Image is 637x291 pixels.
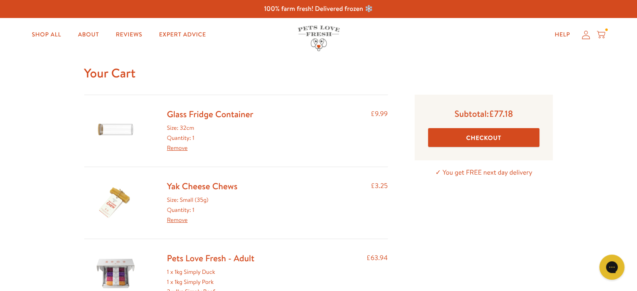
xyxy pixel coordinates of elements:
[167,144,188,152] a: Remove
[25,26,68,43] a: Shop All
[415,167,553,178] p: ✓ You get FREE next day delivery
[489,108,513,120] span: £77.18
[84,65,553,81] h1: Your Cart
[152,26,213,43] a: Expert Advice
[95,108,137,150] img: Glass Fridge Container - 32cm
[595,252,629,283] iframe: Gorgias live chat messenger
[428,128,540,147] button: Checkout
[298,26,340,51] img: Pets Love Fresh
[548,26,577,43] a: Help
[167,216,188,224] a: Remove
[167,252,255,264] a: Pets Love Fresh - Adult
[428,108,540,119] p: Subtotal:
[71,26,106,43] a: About
[167,108,253,120] a: Glass Fridge Container
[109,26,149,43] a: Reviews
[95,180,137,222] img: Yak Cheese Chews - Small (35g)
[371,108,388,153] div: £9.99
[167,195,237,225] div: Size: Small (35g) Quantity: 1
[167,123,253,153] div: Size: 32cm Quantity: 1
[167,180,237,192] a: Yak Cheese Chews
[371,180,387,225] div: £3.25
